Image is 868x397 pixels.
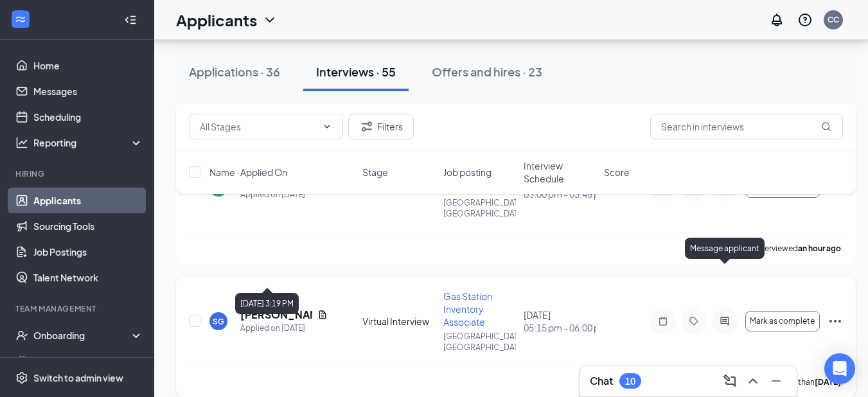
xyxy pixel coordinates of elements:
[33,239,143,265] a: Job Postings
[200,119,317,134] input: All Stages
[717,316,732,326] svg: ActiveChat
[745,373,761,389] svg: ChevronUp
[213,316,224,327] div: SG
[176,9,257,31] h1: Applicants
[625,376,635,387] div: 10
[15,303,141,314] div: Team Management
[686,316,702,326] svg: Tag
[443,290,492,328] span: Gas Station Inventory Associate
[685,238,765,259] div: Message applicant
[821,121,831,132] svg: MagnifyingGlass
[362,315,435,328] div: Virtual Interview
[15,168,141,179] div: Hiring
[262,12,278,28] svg: ChevronDown
[362,166,388,179] span: Stage
[432,64,542,80] div: Offers and hires · 23
[650,114,843,139] input: Search in interviews
[524,321,596,334] span: 05:15 pm - 06:00 pm
[33,188,143,213] a: Applicants
[33,371,123,384] div: Switch to admin view
[235,293,299,314] div: [DATE] 3:19 PM
[828,313,843,329] svg: Ellipses
[443,166,492,179] span: Job posting
[524,159,596,185] span: Interview Schedule
[750,317,815,326] span: Mark as complete
[769,12,784,28] svg: Notifications
[720,371,740,391] button: ComposeMessage
[768,373,784,389] svg: Minimize
[824,353,855,384] div: Open Intercom Messenger
[240,308,312,322] h5: [PERSON_NAME]
[443,197,516,219] p: [GEOGRAPHIC_DATA], [GEOGRAPHIC_DATA]
[745,311,820,331] button: Mark as complete
[604,166,630,179] span: Score
[33,329,132,342] div: Onboarding
[443,331,516,353] p: [GEOGRAPHIC_DATA], [GEOGRAPHIC_DATA]
[815,377,841,387] b: [DATE]
[33,53,143,78] a: Home
[348,114,414,139] button: Filter Filters
[322,121,332,132] svg: ChevronDown
[124,13,137,26] svg: Collapse
[359,119,375,134] svg: Filter
[590,374,613,388] h3: Chat
[15,136,28,149] svg: Analysis
[317,310,328,320] svg: Document
[689,243,843,254] p: [PERSON_NAME] interviewed .
[240,322,328,335] div: Applied on [DATE]
[15,329,28,342] svg: UserCheck
[33,213,143,239] a: Sourcing Tools
[209,166,287,179] span: Name · Applied On
[14,13,27,26] svg: WorkstreamLogo
[722,373,738,389] svg: ComposeMessage
[33,78,143,104] a: Messages
[189,64,280,80] div: Applications · 36
[33,265,143,290] a: Talent Network
[15,371,28,384] svg: Settings
[524,308,596,334] div: [DATE]
[316,64,396,80] div: Interviews · 55
[33,348,143,374] a: Team
[33,104,143,130] a: Scheduling
[797,12,813,28] svg: QuestionInfo
[798,243,841,253] b: an hour ago
[743,371,763,391] button: ChevronUp
[33,136,144,149] div: Reporting
[655,316,671,326] svg: Note
[828,14,839,25] div: CC
[766,371,786,391] button: Minimize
